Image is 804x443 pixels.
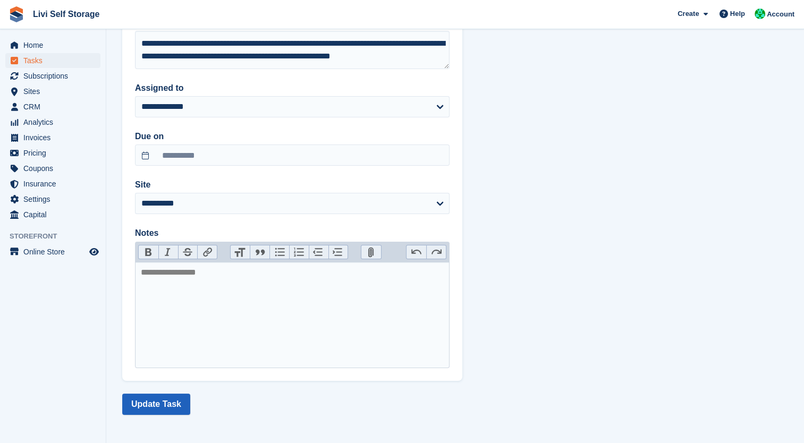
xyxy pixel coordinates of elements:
span: Home [23,38,87,53]
label: Notes [135,227,450,240]
span: Capital [23,207,87,222]
span: Pricing [23,146,87,160]
button: Heading [231,245,250,259]
a: menu [5,192,100,207]
span: Help [730,8,745,19]
a: menu [5,115,100,130]
span: Online Store [23,244,87,259]
button: Bullets [269,245,289,259]
a: menu [5,146,100,160]
a: menu [5,161,100,176]
a: menu [5,53,100,68]
a: menu [5,207,100,222]
button: Redo [426,245,446,259]
button: Italic [158,245,178,259]
button: Update Task [122,394,190,415]
span: Create [678,8,699,19]
button: Decrease Level [309,245,328,259]
span: Coupons [23,161,87,176]
span: Account [767,9,794,20]
a: Livi Self Storage [29,5,104,23]
span: CRM [23,99,87,114]
span: Analytics [23,115,87,130]
button: Undo [407,245,426,259]
a: menu [5,38,100,53]
button: Numbers [289,245,309,259]
button: Increase Level [328,245,348,259]
a: menu [5,99,100,114]
a: Preview store [88,245,100,258]
a: menu [5,69,100,83]
span: Subscriptions [23,69,87,83]
button: Bold [139,245,158,259]
button: Quote [250,245,269,259]
a: menu [5,176,100,191]
span: Sites [23,84,87,99]
button: Strikethrough [178,245,198,259]
label: Due on [135,130,450,143]
a: menu [5,84,100,99]
img: stora-icon-8386f47178a22dfd0bd8f6a31ec36ba5ce8667c1dd55bd0f319d3a0aa187defe.svg [9,6,24,22]
span: Invoices [23,130,87,145]
button: Attach Files [361,245,381,259]
a: menu [5,130,100,145]
img: Joe Robertson [755,8,765,19]
span: Insurance [23,176,87,191]
label: Assigned to [135,82,450,95]
button: Link [197,245,217,259]
span: Settings [23,192,87,207]
label: Site [135,178,450,191]
span: Tasks [23,53,87,68]
a: menu [5,244,100,259]
span: Storefront [10,231,106,242]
